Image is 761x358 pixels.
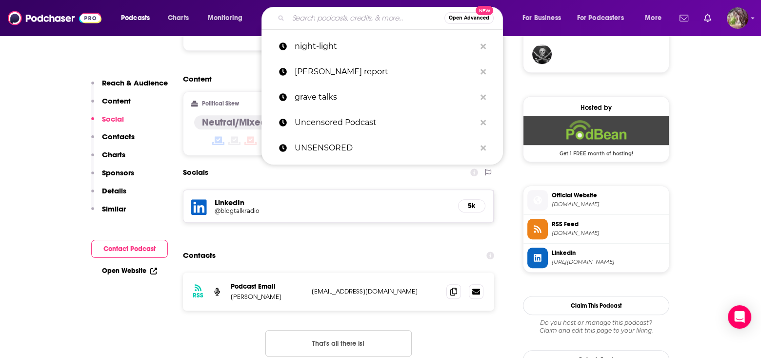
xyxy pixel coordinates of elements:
a: Open Website [102,267,157,275]
button: Contacts [91,132,135,150]
h2: Political Skew [202,100,239,107]
span: Podcasts [121,11,150,25]
span: RSS Feed [552,220,665,229]
a: Uncensored Podcast [261,110,503,135]
span: Do you host or manage this podcast? [523,319,669,327]
a: Show notifications dropdown [676,10,692,26]
h5: @blogtalkradio [215,207,371,214]
input: Search podcasts, credits, & more... [288,10,444,26]
button: Similar [91,204,126,222]
p: Social [102,114,124,124]
button: Contact Podcast [91,240,168,258]
button: open menu [114,10,162,26]
p: Similar [102,204,126,213]
h5: LinkedIn [215,198,450,207]
button: Claim This Podcast [523,296,669,315]
div: Claim and edit this page to your liking. [523,319,669,335]
h2: Content [183,74,486,84]
p: Charts [102,150,125,159]
button: Reach & Audience [91,78,168,96]
div: Search podcasts, credits, & more... [271,7,512,29]
button: open menu [201,10,255,26]
span: Official Website [552,191,665,200]
button: Content [91,96,131,114]
button: Sponsors [91,168,134,186]
a: Linkedin[URL][DOMAIN_NAME] [527,248,665,268]
span: nightlightradio.podbean.com [552,201,665,208]
img: Pedja [532,44,552,64]
a: grave talks [261,84,503,110]
a: night-light [261,34,503,59]
p: [EMAIL_ADDRESS][DOMAIN_NAME] [312,287,439,295]
a: Official Website[DOMAIN_NAME] [527,190,665,211]
p: Content [102,96,131,105]
div: Open Intercom Messenger [728,305,751,329]
img: Podbean Deal: Get 1 FREE month of hosting! [523,116,669,145]
button: open menu [571,10,638,26]
button: Open AdvancedNew [444,12,494,24]
a: Podbean Deal: Get 1 FREE month of hosting! [523,116,669,156]
p: opperman report [295,59,476,84]
div: Hosted by [523,104,669,112]
a: Charts [161,10,195,26]
span: For Podcasters [577,11,624,25]
span: Charts [168,11,189,25]
a: Show notifications dropdown [700,10,715,26]
p: Sponsors [102,168,134,177]
span: feed.podbean.com [552,230,665,237]
span: Linkedin [552,249,665,257]
p: grave talks [295,84,476,110]
a: UNSENSORED [261,135,503,161]
p: [PERSON_NAME] [231,293,304,301]
p: Podcast Email [231,282,304,291]
h4: Neutral/Mixed [202,116,267,128]
p: UNSENSORED [295,135,476,161]
h2: Socials [183,163,208,182]
span: Get 1 FREE month of hosting! [523,145,669,157]
span: Monitoring [208,11,242,25]
p: Uncensored Podcast [295,110,476,135]
button: open menu [516,10,573,26]
h2: Contacts [183,246,216,265]
span: New [476,6,493,15]
h5: 5k [466,202,477,210]
a: [PERSON_NAME] report [261,59,503,84]
button: Nothing here. [265,330,412,357]
span: https://www.linkedin.com/company/blogtalkradio [552,258,665,266]
a: RSS Feed[DOMAIN_NAME] [527,219,665,239]
a: @blogtalkradio [215,207,450,214]
img: User Profile [727,7,748,29]
p: night-light [295,34,476,59]
p: Contacts [102,132,135,141]
span: For Business [522,11,561,25]
p: Details [102,186,126,195]
button: Details [91,186,126,204]
button: Show profile menu [727,7,748,29]
button: Charts [91,150,125,168]
button: open menu [638,10,674,26]
span: Logged in as MSanz [727,7,748,29]
p: Reach & Audience [102,78,168,87]
button: Social [91,114,124,132]
span: More [645,11,661,25]
h3: RSS [193,292,203,299]
img: Podchaser - Follow, Share and Rate Podcasts [8,9,101,27]
span: Open Advanced [449,16,489,21]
